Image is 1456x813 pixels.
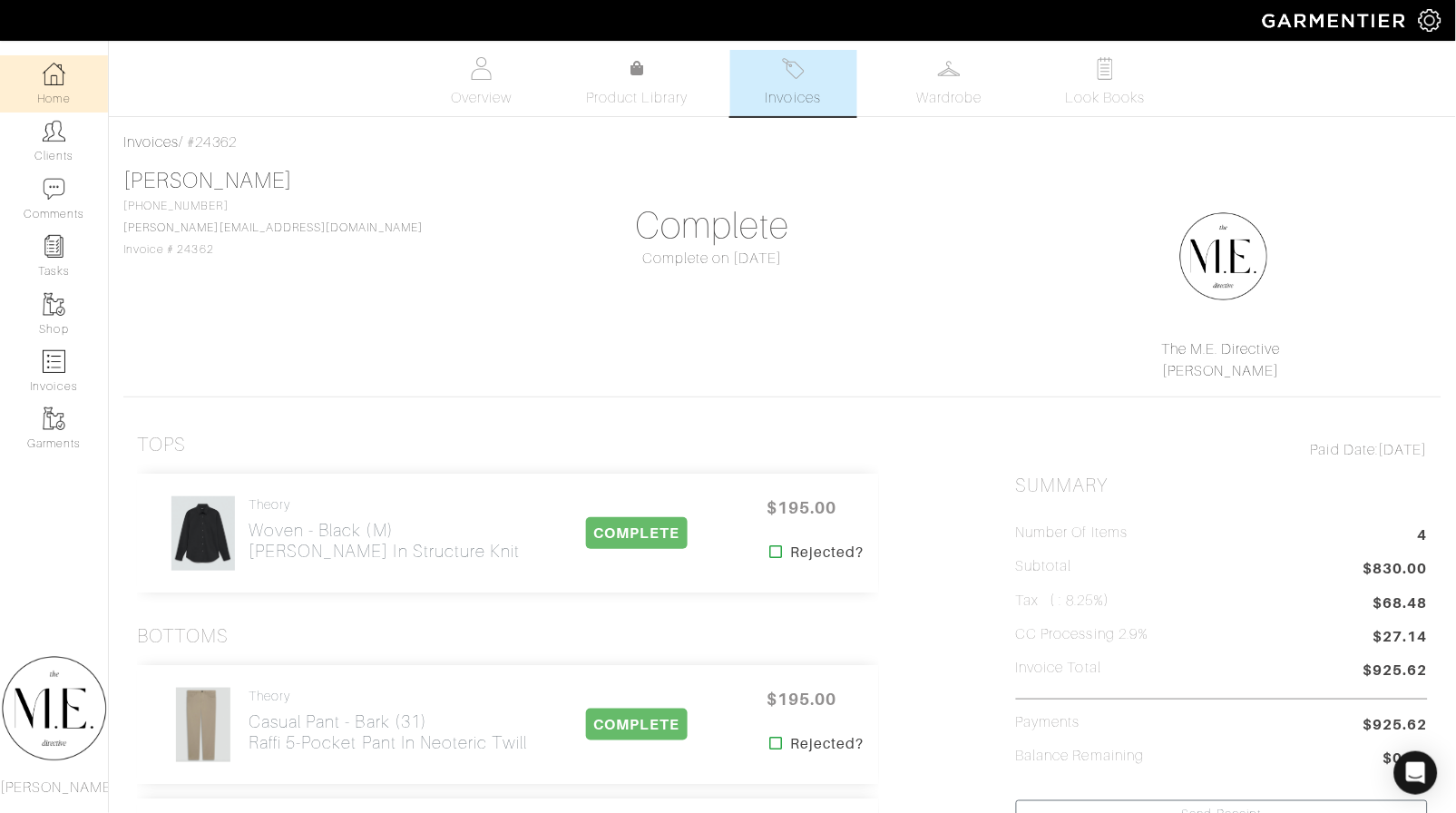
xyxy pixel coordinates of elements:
[506,204,918,248] h1: Complete
[1016,748,1145,765] h5: Balance Remaining
[1363,714,1428,736] span: $925.62
[748,488,856,527] span: $195.00
[123,200,423,256] span: [PHONE_NUMBER] Invoice # 24362
[1254,5,1419,36] img: garmentier-logo-header-white-b43fb05a5012e4ada735d5af1a66efaba907eab6374d6393d1fbf88cb4ef424d.png
[790,542,864,563] strong: Rejected?
[766,87,821,109] span: Invoices
[1016,714,1080,731] h5: Payments
[123,132,1441,153] div: / #24362
[1394,751,1438,795] div: Open Intercom Messenger
[43,120,65,142] img: clients-icon-6bae9207a08558b7cb47a8932f037763ab4055f8c8b6bfacd5dc20c3e0201464.png
[137,434,186,456] h3: Tops
[1016,626,1149,643] h5: CC Processing 2.9%
[123,134,179,151] a: Invoices
[43,407,65,430] img: garments-icon-b7da505a4dc4fd61783c78ac3ca0ef83fa9d6f193b1c9dc38574b1d14d53ca28.png
[938,57,961,80] img: wardrobe-487a4870c1b7c33e795ec22d11cfc2ed9d08956e64fb3008fe2437562e282088.svg
[249,497,521,562] a: Theory Woven - Black (M)[PERSON_NAME] in Structure Knit
[1016,524,1129,542] h5: Number of Items
[418,50,545,116] a: Overview
[1373,626,1428,651] span: $27.14
[1042,50,1169,116] a: Look Books
[886,50,1013,116] a: Wardrobe
[1363,660,1428,684] span: $925.62
[43,178,65,201] img: comment-icon-a0a6a9ef722e966f86d9cbdc48e553b5cf19dbc54f86b18d962a5391bc8f6eb6.png
[748,680,856,719] span: $195.00
[1016,558,1072,575] h5: Subtotal
[451,87,512,109] span: Overview
[43,63,65,85] img: dashboard-icon-dbcd8f5a0b271acd01030246c82b418ddd0df26cd7fceb0bd07c9910d44c42f6.png
[470,57,493,80] img: basicinfo-40fd8af6dae0f16599ec9e87c0ef1c0a1fdea2edbe929e3d69a839185d80c458.svg
[123,169,293,192] a: [PERSON_NAME]
[43,293,65,316] img: garments-icon-b7da505a4dc4fd61783c78ac3ca0ef83fa9d6f193b1c9dc38574b1d14d53ca28.png
[43,235,65,258] img: reminder-icon-8004d30b9f0a5d33ae49ab947aed9ed385cf756f9e5892f1edd6e32f2345188e.png
[137,625,229,648] h3: Bottoms
[1363,558,1428,583] span: $830.00
[1016,439,1428,461] div: [DATE]
[574,58,701,109] a: Product Library
[1178,211,1269,302] img: 1DAR7o1UAFFfM5Zu9aHvqaxn.png
[1016,660,1102,677] h5: Invoice Total
[790,733,864,755] strong: Rejected?
[175,687,230,763] img: JRd4Q6g4FjeTZVBv8SuQ9oif
[249,497,521,513] h4: Theory
[1163,363,1281,379] a: [PERSON_NAME]
[123,221,423,234] a: [PERSON_NAME][EMAIL_ADDRESS][DOMAIN_NAME]
[506,248,918,269] div: Complete on [DATE]
[1065,87,1146,109] span: Look Books
[586,87,689,109] span: Product Library
[249,520,521,562] h2: Woven - Black (M) [PERSON_NAME] in Structure Knit
[1373,593,1428,614] span: $68.48
[249,689,528,704] h4: Theory
[586,709,687,740] span: COMPLETE
[1418,524,1428,549] span: 4
[1016,475,1428,497] h2: Summary
[730,50,857,116] a: Invoices
[916,87,982,109] span: Wardrobe
[249,711,528,753] h2: Casual Pant - Bark (31) Raffi 5-Pocket Pant in Neoteric Twill
[782,57,805,80] img: orders-27d20c2124de7fd6de4e0e44c1d41de31381a507db9b33961299e4e07d508b8c.svg
[1383,748,1428,772] span: $0.00
[1016,593,1110,610] h5: Tax ( : 8.25%)
[1311,442,1379,458] span: Paid Date:
[171,495,237,572] img: eeTknCu7A2oTXkjeY8y7Zn3y
[1419,9,1441,32] img: gear-icon-white-bd11855cb880d31180b6d7d6211b90ccbf57a29d726f0c71d8c61bd08dd39cc2.png
[249,689,528,753] a: Theory Casual Pant - Bark (31)Raffi 5-Pocket Pant in Neoteric Twill
[586,517,687,549] span: COMPLETE
[1094,57,1117,80] img: todo-9ac3debb85659649dc8f770b8b6100bb5dab4b48dedcbae339e5042a72dfd3cc.svg
[43,350,65,373] img: orders-icon-0abe47150d42831381b5fb84f609e132dff9fe21cb692f30cb5eec754e2cba89.png
[1161,341,1281,358] a: The M.E. Directive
